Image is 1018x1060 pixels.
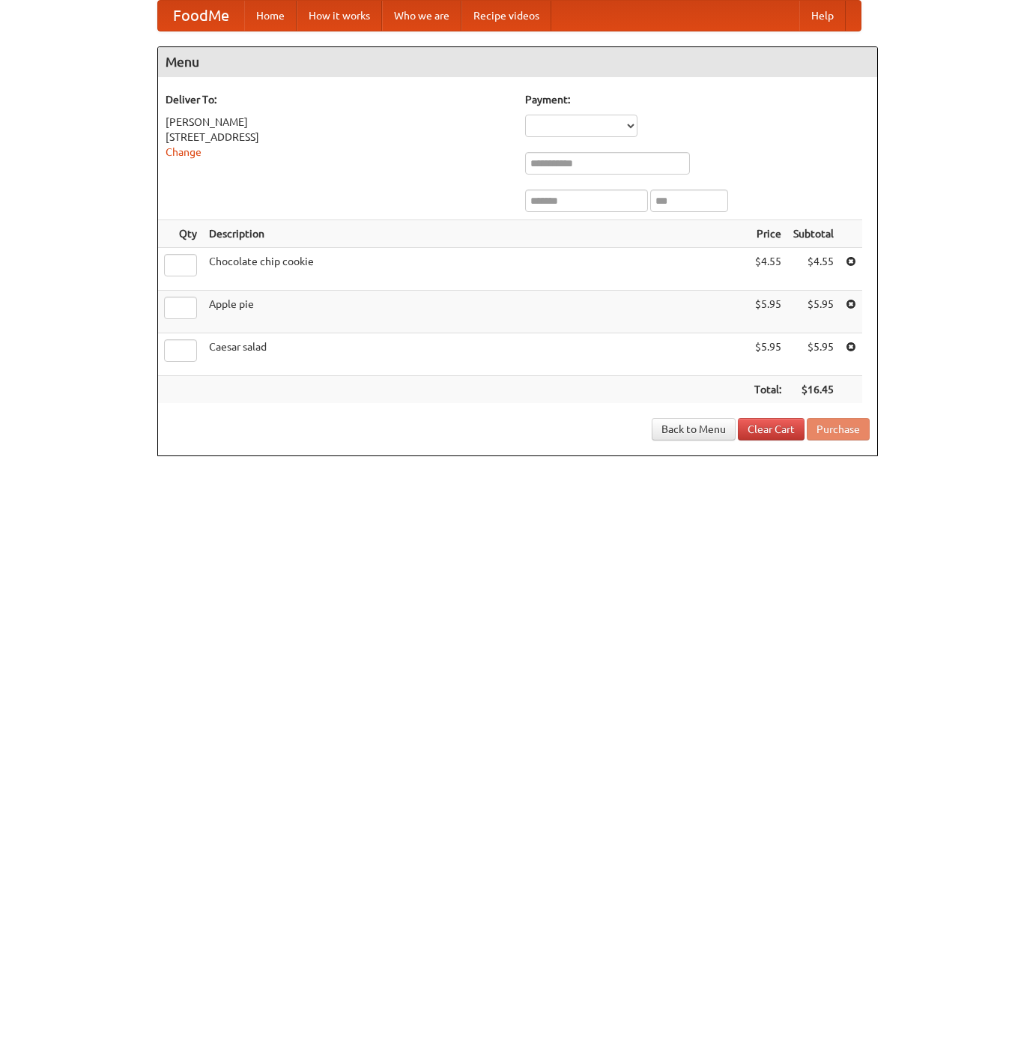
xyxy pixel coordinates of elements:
[652,418,736,440] a: Back to Menu
[166,115,510,130] div: [PERSON_NAME]
[297,1,382,31] a: How it works
[787,376,840,404] th: $16.45
[748,248,787,291] td: $4.55
[807,418,870,440] button: Purchase
[787,220,840,248] th: Subtotal
[748,291,787,333] td: $5.95
[748,220,787,248] th: Price
[748,376,787,404] th: Total:
[203,291,748,333] td: Apple pie
[738,418,805,440] a: Clear Cart
[158,1,244,31] a: FoodMe
[787,248,840,291] td: $4.55
[244,1,297,31] a: Home
[787,333,840,376] td: $5.95
[748,333,787,376] td: $5.95
[166,92,510,107] h5: Deliver To:
[787,291,840,333] td: $5.95
[525,92,870,107] h5: Payment:
[158,47,877,77] h4: Menu
[203,248,748,291] td: Chocolate chip cookie
[382,1,461,31] a: Who we are
[461,1,551,31] a: Recipe videos
[799,1,846,31] a: Help
[203,333,748,376] td: Caesar salad
[166,130,510,145] div: [STREET_ADDRESS]
[203,220,748,248] th: Description
[158,220,203,248] th: Qty
[166,146,202,158] a: Change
